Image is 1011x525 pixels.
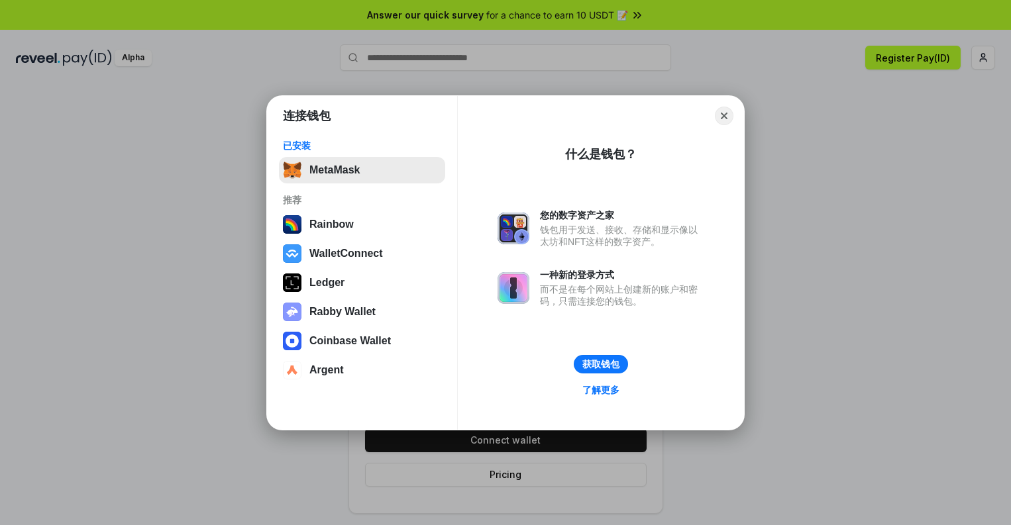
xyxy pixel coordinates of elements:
div: Coinbase Wallet [309,335,391,347]
img: svg+xml,%3Csvg%20width%3D%2228%22%20height%3D%2228%22%20viewBox%3D%220%200%2028%2028%22%20fill%3D... [283,244,301,263]
h1: 连接钱包 [283,108,331,124]
button: WalletConnect [279,240,445,267]
img: svg+xml,%3Csvg%20width%3D%22120%22%20height%3D%22120%22%20viewBox%3D%220%200%20120%20120%22%20fil... [283,215,301,234]
div: 获取钱包 [582,358,619,370]
a: 了解更多 [574,381,627,399]
div: 而不是在每个网站上创建新的账户和密码，只需连接您的钱包。 [540,283,704,307]
img: svg+xml,%3Csvg%20xmlns%3D%22http%3A%2F%2Fwww.w3.org%2F2000%2Fsvg%22%20width%3D%2228%22%20height%3... [283,273,301,292]
button: 获取钱包 [574,355,628,373]
button: Rainbow [279,211,445,238]
div: 钱包用于发送、接收、存储和显示像以太坊和NFT这样的数字资产。 [540,224,704,248]
div: 已安装 [283,140,441,152]
img: svg+xml,%3Csvg%20xmlns%3D%22http%3A%2F%2Fwww.w3.org%2F2000%2Fsvg%22%20fill%3D%22none%22%20viewBox... [283,303,301,321]
div: Ledger [309,277,345,289]
div: 一种新的登录方式 [540,269,704,281]
div: 什么是钱包？ [565,146,637,162]
div: Argent [309,364,344,376]
button: Coinbase Wallet [279,328,445,354]
button: Ledger [279,269,445,296]
button: Close [715,107,733,125]
div: 推荐 [283,194,441,206]
div: Rainbow [309,218,354,230]
div: Rabby Wallet [309,306,376,318]
img: svg+xml,%3Csvg%20xmlns%3D%22http%3A%2F%2Fwww.w3.org%2F2000%2Fsvg%22%20fill%3D%22none%22%20viewBox... [498,213,529,244]
div: WalletConnect [309,248,383,260]
img: svg+xml,%3Csvg%20xmlns%3D%22http%3A%2F%2Fwww.w3.org%2F2000%2Fsvg%22%20fill%3D%22none%22%20viewBox... [498,272,529,304]
img: svg+xml,%3Csvg%20fill%3D%22none%22%20height%3D%2233%22%20viewBox%3D%220%200%2035%2033%22%20width%... [283,161,301,179]
img: svg+xml,%3Csvg%20width%3D%2228%22%20height%3D%2228%22%20viewBox%3D%220%200%2028%2028%22%20fill%3D... [283,361,301,379]
div: 了解更多 [582,384,619,396]
button: Argent [279,357,445,383]
button: Rabby Wallet [279,299,445,325]
img: svg+xml,%3Csvg%20width%3D%2228%22%20height%3D%2228%22%20viewBox%3D%220%200%2028%2028%22%20fill%3D... [283,332,301,350]
button: MetaMask [279,157,445,183]
div: 您的数字资产之家 [540,209,704,221]
div: MetaMask [309,164,360,176]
